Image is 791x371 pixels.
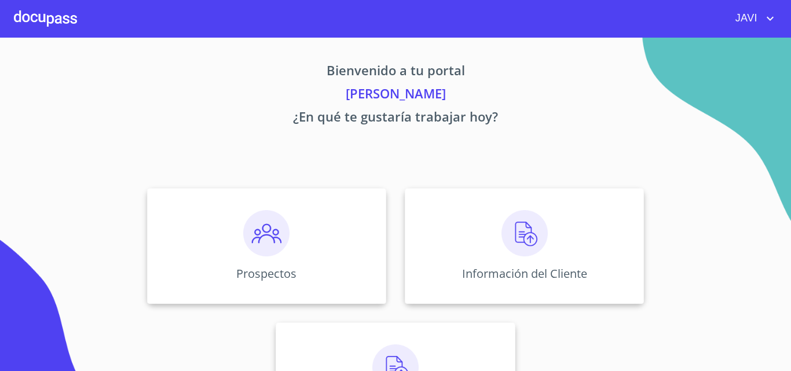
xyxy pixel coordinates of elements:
p: Información del Cliente [462,266,587,281]
button: account of current user [727,9,777,28]
p: Bienvenido a tu portal [39,61,752,84]
p: ¿En qué te gustaría trabajar hoy? [39,107,752,130]
img: carga.png [501,210,548,256]
img: prospectos.png [243,210,290,256]
p: [PERSON_NAME] [39,84,752,107]
p: Prospectos [236,266,296,281]
span: JAVI [727,9,763,28]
